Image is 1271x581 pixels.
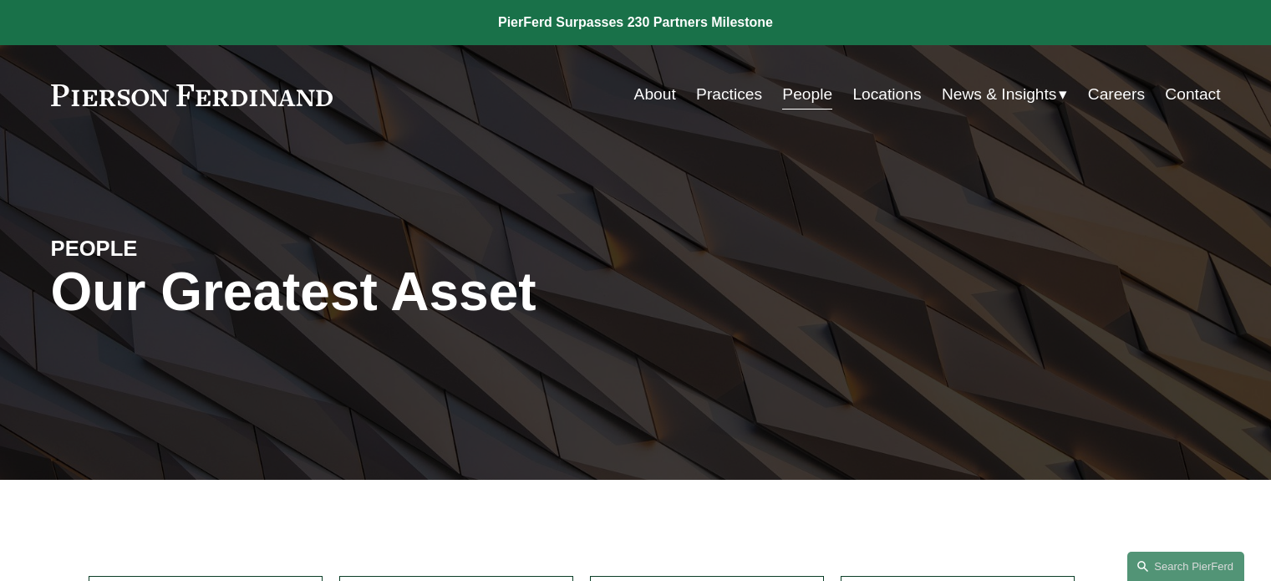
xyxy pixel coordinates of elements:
[696,79,762,110] a: Practices
[51,235,343,262] h4: PEOPLE
[1088,79,1145,110] a: Careers
[1127,552,1244,581] a: Search this site
[1165,79,1220,110] a: Contact
[852,79,921,110] a: Locations
[634,79,676,110] a: About
[942,79,1068,110] a: folder dropdown
[782,79,832,110] a: People
[942,80,1057,110] span: News & Insights
[51,262,831,323] h1: Our Greatest Asset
